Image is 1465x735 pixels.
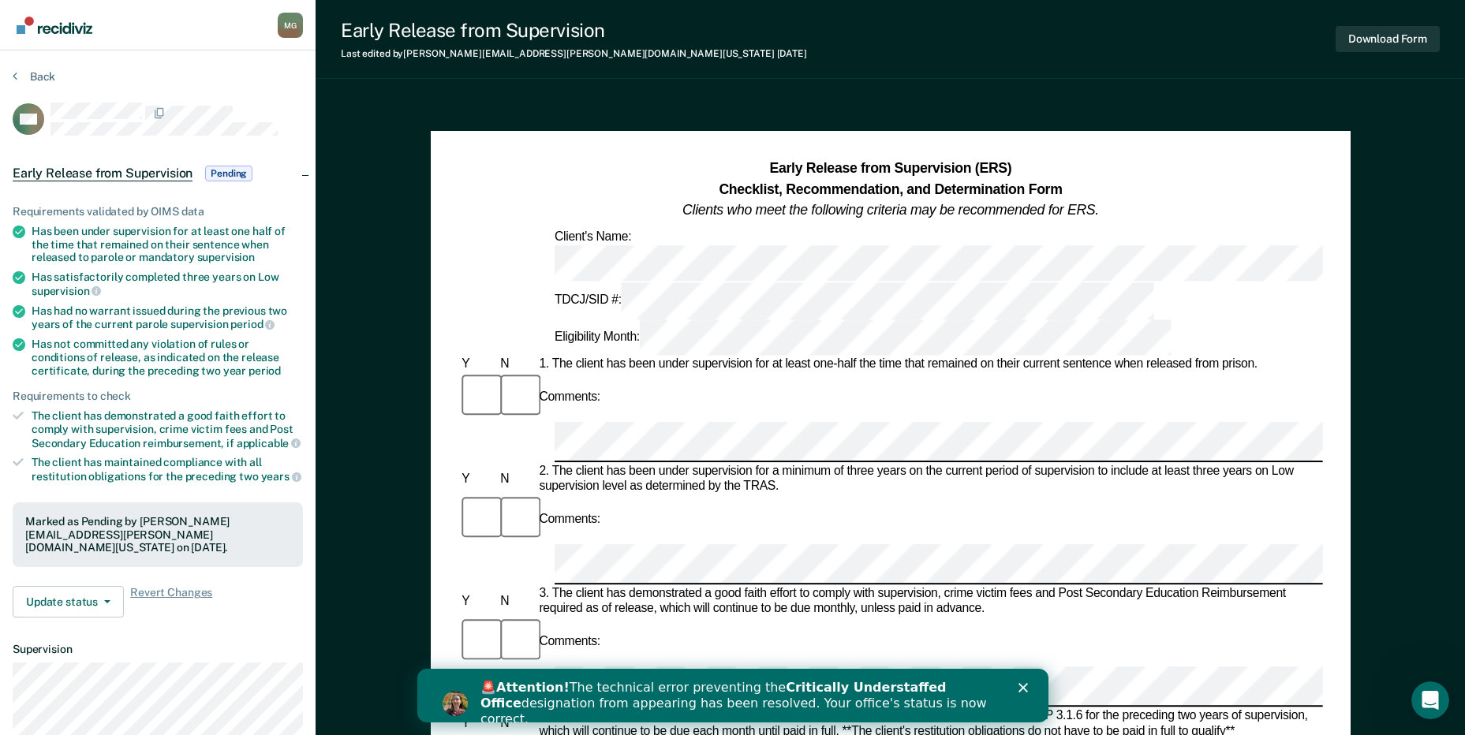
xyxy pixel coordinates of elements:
div: Has satisfactorily completed three years on Low [32,270,303,297]
span: period [230,318,275,330]
span: supervision [197,251,255,263]
div: Has been under supervision for at least one half of the time that remained on their sentence when... [32,225,303,264]
div: Marked as Pending by [PERSON_NAME][EMAIL_ADDRESS][PERSON_NAME][DOMAIN_NAME][US_STATE] on [DATE]. [25,515,290,554]
strong: Early Release from Supervision (ERS) [769,160,1011,176]
span: [DATE] [777,48,807,59]
div: N [497,357,536,373]
div: Comments: [536,634,603,650]
div: Y [458,594,497,610]
span: supervision [32,285,101,297]
iframe: Intercom live chat banner [417,669,1048,722]
div: M G [278,13,303,38]
span: period [249,364,281,377]
div: N [497,472,536,487]
button: Back [13,69,55,84]
div: Close [601,14,617,24]
div: The client has maintained compliance with all restitution obligations for the preceding two [32,456,303,483]
div: Last edited by [PERSON_NAME][EMAIL_ADDRESS][PERSON_NAME][DOMAIN_NAME][US_STATE] [341,48,807,59]
b: Attention! [79,11,152,26]
div: Early Release from Supervision [341,19,807,42]
div: Y [458,716,497,732]
em: Clients who meet the following criteria may be recommended for ERS. [682,202,1099,218]
div: Has not committed any violation of rules or conditions of release, as indicated on the release ce... [32,338,303,377]
div: The client has demonstrated a good faith effort to comply with supervision, crime victim fees and... [32,409,303,450]
img: Recidiviz [17,17,92,34]
span: Revert Changes [130,586,212,617]
div: N [497,716,536,732]
div: Requirements validated by OIMS data [13,205,303,218]
span: years [261,470,301,483]
div: Comments: [536,390,603,405]
div: 2. The client has been under supervision for a minimum of three years on the current period of su... [536,464,1322,494]
dt: Supervision [13,643,303,656]
iframe: Intercom live chat [1411,681,1449,719]
div: TDCJ/SID #: [551,283,1157,319]
div: Has had no warrant issued during the previous two years of the current parole supervision [32,304,303,331]
div: Eligibility Month: [551,319,1175,356]
button: Update status [13,586,124,617]
div: Requirements to check [13,390,303,403]
strong: Checklist, Recommendation, and Determination Form [719,181,1062,197]
div: 3. The client has demonstrated a good faith effort to comply with supervision, crime victim fees ... [536,586,1322,617]
span: applicable [237,437,301,450]
b: Critically Understaffed Office [63,11,529,42]
div: Comments: [536,512,603,528]
div: 1. The client has been under supervision for at least one-half the time that remained on their cu... [536,357,1322,373]
div: Y [458,472,497,487]
div: 🚨 The technical error preventing the designation from appearing has been resolved. Your office's ... [63,11,581,58]
div: N [497,594,536,610]
button: Download Form [1336,26,1440,52]
span: Early Release from Supervision [13,166,192,181]
div: Y [458,357,497,373]
span: Pending [205,166,252,181]
button: Profile dropdown button [278,13,303,38]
